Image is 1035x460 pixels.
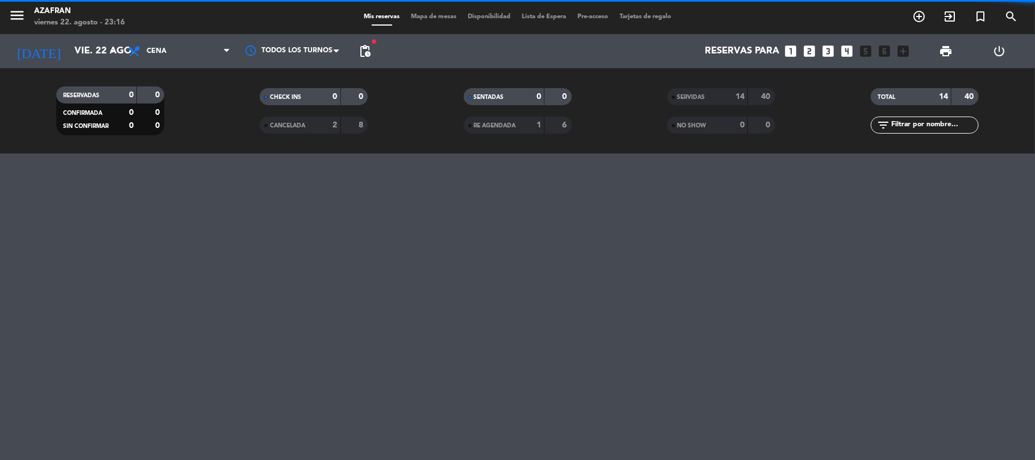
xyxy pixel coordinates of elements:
[147,47,167,55] span: Cena
[677,123,706,129] span: NO SHOW
[155,91,162,99] strong: 0
[474,94,504,100] span: SENTADAS
[516,14,572,20] span: Lista de Espera
[63,110,102,116] span: CONFIRMADA
[766,121,772,129] strong: 0
[735,93,745,101] strong: 14
[9,7,26,24] i: menu
[1004,10,1018,23] i: search
[358,44,372,58] span: pending_actions
[859,44,874,59] i: looks_5
[890,119,978,131] input: Filtrar por nombre...
[333,93,338,101] strong: 0
[129,109,134,117] strong: 0
[405,14,462,20] span: Mapa de mesas
[155,109,162,117] strong: 0
[359,93,365,101] strong: 0
[939,44,953,58] span: print
[562,121,569,129] strong: 6
[34,17,125,28] div: viernes 22. agosto - 23:16
[270,123,305,129] span: CANCELADA
[359,121,365,129] strong: 8
[537,93,541,101] strong: 0
[34,6,125,17] div: Azafran
[614,14,677,20] span: Tarjetas de regalo
[155,122,162,130] strong: 0
[740,121,745,129] strong: 0
[896,44,911,59] i: add_box
[943,10,957,23] i: exit_to_app
[63,123,109,129] span: SIN CONFIRMAR
[129,122,134,130] strong: 0
[358,14,405,20] span: Mis reservas
[761,93,772,101] strong: 40
[876,118,890,132] i: filter_list
[705,46,780,57] span: Reservas para
[371,38,377,45] span: fiber_manual_record
[840,44,855,59] i: looks_4
[63,93,99,98] span: RESERVADAS
[270,94,301,100] span: CHECK INS
[572,14,614,20] span: Pre-acceso
[9,7,26,28] button: menu
[106,44,119,58] i: arrow_drop_down
[129,91,134,99] strong: 0
[784,44,799,59] i: looks_one
[562,93,569,101] strong: 0
[462,14,516,20] span: Disponibilidad
[972,34,1026,68] div: LOG OUT
[803,44,817,59] i: looks_two
[965,93,976,101] strong: 40
[677,94,705,100] span: SERVIDAS
[537,121,541,129] strong: 1
[9,39,69,64] i: [DATE]
[912,10,926,23] i: add_circle_outline
[878,94,895,100] span: TOTAL
[974,10,987,23] i: turned_in_not
[878,44,892,59] i: looks_6
[821,44,836,59] i: looks_3
[474,123,516,129] span: RE AGENDADA
[333,121,338,129] strong: 2
[993,44,1007,58] i: power_settings_new
[939,93,948,101] strong: 14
